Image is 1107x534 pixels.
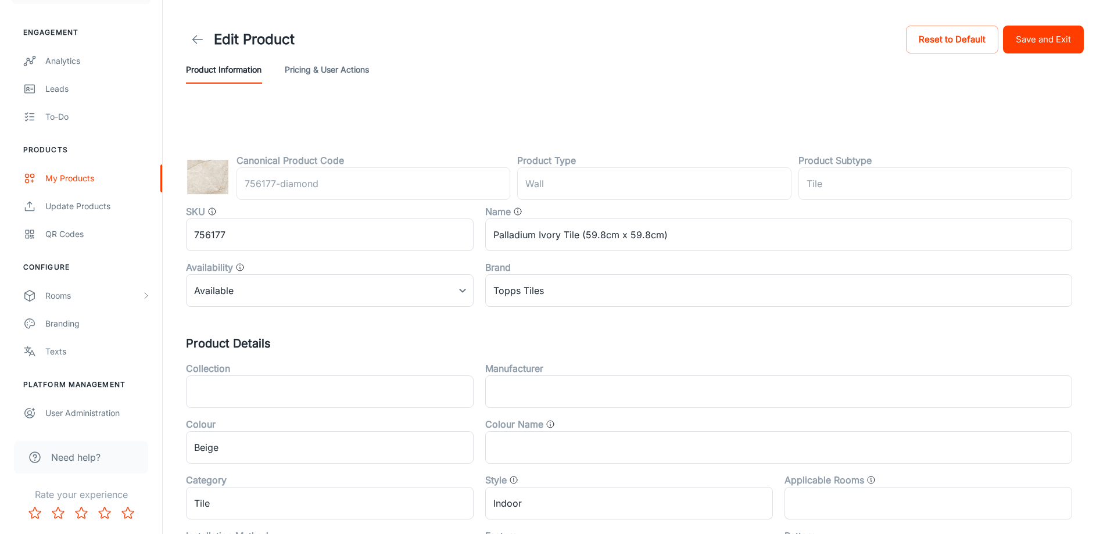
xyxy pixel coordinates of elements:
[235,263,245,272] svg: Value that determines whether the product is available, discontinued, or out of stock
[45,83,151,95] div: Leads
[186,56,261,84] button: Product Information
[513,207,522,216] svg: Product name
[45,345,151,358] div: Texts
[784,473,864,487] label: Applicable Rooms
[9,488,153,501] p: Rate your experience
[186,473,227,487] label: Category
[906,26,998,53] button: Reset to Default
[237,153,344,167] label: Canonical Product Code
[186,274,474,307] div: Available
[546,420,555,429] svg: General colour categories. i.e Cloud, Eclipse, Gallery Opening
[798,153,872,167] label: Product Subtype
[186,205,205,218] label: SKU
[45,317,151,330] div: Branding
[186,361,230,375] label: Collection
[285,56,369,84] button: Pricing & User Actions
[45,172,151,185] div: My Products
[186,260,233,274] label: Availability
[485,205,511,218] label: Name
[46,501,70,525] button: Rate 2 star
[45,200,151,213] div: Update Products
[186,335,1084,352] h5: Product Details
[509,475,518,485] svg: Product style, such as "Traditional" or "Minimalist"
[485,361,543,375] label: Manufacturer
[45,228,151,241] div: QR Codes
[45,110,151,123] div: To-do
[866,475,876,485] svg: The type of rooms this product can be applied to
[186,417,216,431] label: Colour
[485,473,507,487] label: Style
[116,501,139,525] button: Rate 5 star
[207,207,217,216] svg: SKU for the product
[517,153,576,167] label: Product Type
[214,29,295,50] h1: Edit Product
[23,501,46,525] button: Rate 1 star
[485,260,511,274] label: Brand
[45,289,141,302] div: Rooms
[1003,26,1084,53] button: Save and Exit
[51,450,101,464] span: Need help?
[186,155,230,199] img: Palladium Ivory Tile (59.8cm x 59.8cm)
[45,55,151,67] div: Analytics
[70,501,93,525] button: Rate 3 star
[45,407,151,420] div: User Administration
[93,501,116,525] button: Rate 4 star
[485,417,543,431] label: Colour Name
